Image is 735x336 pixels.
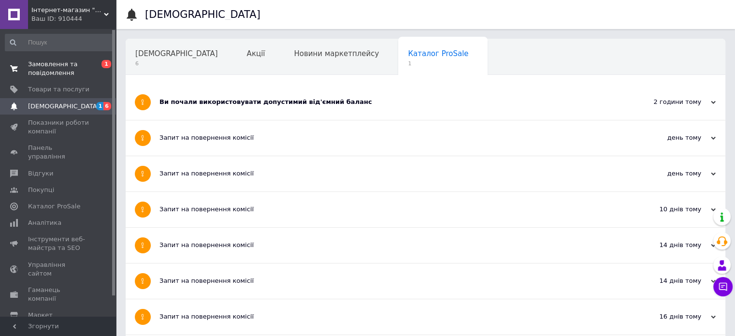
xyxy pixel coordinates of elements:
span: 1 [101,60,111,68]
span: 1 [96,102,104,110]
div: Ви почали використовувати допустимий від'ємний баланс [159,98,619,106]
div: Запит на повернення комісії [159,133,619,142]
input: Пошук [5,34,114,51]
div: Запит на повернення комісії [159,312,619,321]
span: Акції [247,49,265,58]
span: Товари та послуги [28,85,89,94]
div: день тому [619,133,716,142]
div: 14 днів тому [619,277,716,285]
div: 10 днів тому [619,205,716,214]
span: 1 [408,60,468,67]
span: Показники роботи компанії [28,118,89,136]
div: 2 години тому [619,98,716,106]
span: Покупці [28,186,54,194]
span: Новини маркетплейсу [294,49,379,58]
div: день тому [619,169,716,178]
div: 16 днів тому [619,312,716,321]
span: [DEMOGRAPHIC_DATA] [28,102,100,111]
div: Запит на повернення комісії [159,277,619,285]
span: Маркет [28,311,53,320]
span: Панель управління [28,144,89,161]
h1: [DEMOGRAPHIC_DATA] [145,9,260,20]
button: Чат з покупцем [713,277,733,296]
span: Відгуки [28,169,53,178]
span: 6 [135,60,218,67]
div: Запит на повернення комісії [159,169,619,178]
span: Інтернет-магазин "906090" [31,6,104,15]
div: Ваш ID: 910444 [31,15,116,23]
span: Управління сайтом [28,261,89,278]
span: Гаманець компанії [28,286,89,303]
span: Аналітика [28,219,61,227]
div: Запит на повернення комісії [159,241,619,249]
span: [DEMOGRAPHIC_DATA] [135,49,218,58]
span: Замовлення та повідомлення [28,60,89,77]
div: Запит на повернення комісії [159,205,619,214]
div: 14 днів тому [619,241,716,249]
span: 6 [103,102,111,110]
span: Каталог ProSale [408,49,468,58]
span: Інструменти веб-майстра та SEO [28,235,89,252]
span: Каталог ProSale [28,202,80,211]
